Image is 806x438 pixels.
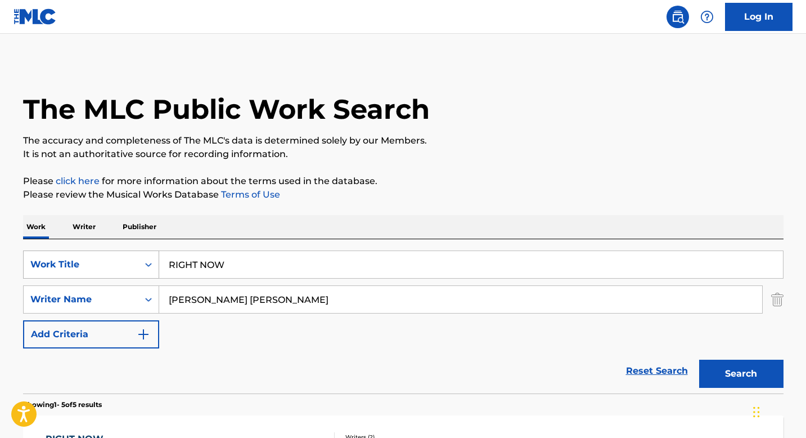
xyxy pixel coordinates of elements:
a: Log In [725,3,793,31]
img: Delete Criterion [771,285,784,314]
p: The accuracy and completeness of The MLC's data is determined solely by our Members. [23,134,784,148]
iframe: Chat Widget [750,384,806,438]
div: Writer Name [30,293,132,306]
img: 9d2ae6d4665cec9f34b9.svg [137,328,150,341]
p: Writer [69,215,99,239]
a: Public Search [667,6,689,28]
img: search [671,10,685,24]
p: Showing 1 - 5 of 5 results [23,400,102,410]
img: MLC Logo [13,8,57,25]
a: Reset Search [620,359,694,383]
img: help [700,10,714,24]
p: Please review the Musical Works Database [23,188,784,202]
button: Add Criteria [23,320,159,348]
h1: The MLC Public Work Search [23,92,430,126]
p: Work [23,215,49,239]
a: Terms of Use [219,189,280,200]
p: Publisher [119,215,160,239]
div: Drag [753,395,760,429]
div: Help [696,6,718,28]
p: It is not an authoritative source for recording information. [23,148,784,161]
button: Search [699,360,784,388]
p: Please for more information about the terms used in the database. [23,175,784,188]
form: Search Form [23,251,784,394]
a: click here [56,176,100,186]
div: Work Title [30,258,132,271]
